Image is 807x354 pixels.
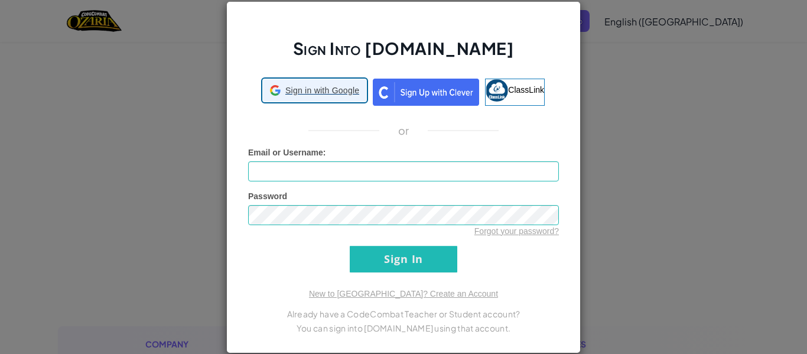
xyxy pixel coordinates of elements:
img: clever_sso_button@2x.png [373,79,479,106]
a: New to [GEOGRAPHIC_DATA]? Create an Account [309,289,498,298]
span: Email or Username [248,148,323,157]
span: ClassLink [508,85,544,94]
label: : [248,147,326,158]
p: You can sign into [DOMAIN_NAME] using that account. [248,321,559,335]
span: Sign in with Google [285,85,359,96]
h2: Sign Into [DOMAIN_NAME] [248,37,559,72]
p: Already have a CodeCombat Teacher or Student account? [248,307,559,321]
p: or [398,124,409,138]
a: Forgot your password? [474,226,559,236]
img: classlink-logo-small.png [486,79,508,102]
div: Sign in with Google [262,79,367,102]
input: Sign In [350,246,457,272]
span: Password [248,191,287,201]
a: Sign in with Google [262,79,367,106]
